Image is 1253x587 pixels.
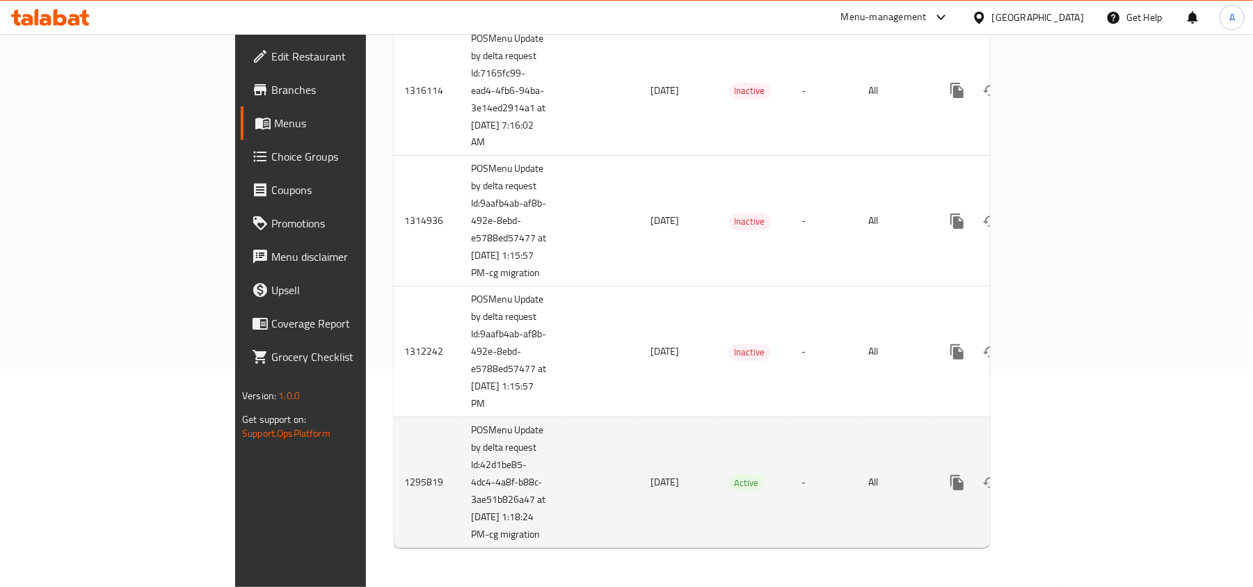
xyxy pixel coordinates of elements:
[1229,10,1235,25] span: A
[461,25,565,156] td: POSMenu Update by delta request Id:7165fc99-ead4-4fb6-94ba-3e14ed2914a1 at [DATE] 7:16:02 AM
[941,466,974,499] button: more
[651,211,680,230] span: [DATE]
[729,344,771,360] span: Inactive
[461,417,565,548] td: POSMenu Update by delta request Id:42d1be85-4dc4-4a8f-b88c-3ae51b826a47 at [DATE] 1:18:24 PM-cg m...
[992,10,1084,25] div: [GEOGRAPHIC_DATA]
[729,475,765,491] span: Active
[791,417,858,548] td: -
[791,156,858,287] td: -
[271,315,433,332] span: Coverage Report
[241,140,445,173] a: Choice Groups
[241,106,445,140] a: Menus
[241,40,445,73] a: Edit Restaurant
[278,387,300,405] span: 1.0.0
[651,473,680,491] span: [DATE]
[274,115,433,131] span: Menus
[791,287,858,417] td: -
[729,83,771,99] span: Inactive
[242,424,330,442] a: Support.OpsPlatform
[241,207,445,240] a: Promotions
[858,25,929,156] td: All
[271,81,433,98] span: Branches
[858,156,929,287] td: All
[974,335,1007,369] button: Change Status
[841,9,927,26] div: Menu-management
[242,410,306,428] span: Get support on:
[241,240,445,273] a: Menu disclaimer
[271,348,433,365] span: Grocery Checklist
[271,215,433,232] span: Promotions
[858,287,929,417] td: All
[791,25,858,156] td: -
[974,466,1007,499] button: Change Status
[271,48,433,65] span: Edit Restaurant
[271,282,433,298] span: Upsell
[941,204,974,238] button: more
[729,214,771,230] span: Inactive
[241,273,445,307] a: Upsell
[271,248,433,265] span: Menu disclaimer
[241,307,445,340] a: Coverage Report
[941,335,974,369] button: more
[858,417,929,548] td: All
[241,340,445,373] a: Grocery Checklist
[941,74,974,107] button: more
[271,182,433,198] span: Coupons
[461,156,565,287] td: POSMenu Update by delta request Id:9aafb4ab-af8b-492e-8ebd-e5788ed57477 at [DATE] 1:15:57 PM-cg m...
[271,148,433,165] span: Choice Groups
[651,342,680,360] span: [DATE]
[729,474,765,491] div: Active
[241,73,445,106] a: Branches
[461,287,565,417] td: POSMenu Update by delta request Id:9aafb4ab-af8b-492e-8ebd-e5788ed57477 at [DATE] 1:15:57 PM
[651,81,680,99] span: [DATE]
[242,387,276,405] span: Version:
[974,74,1007,107] button: Change Status
[241,173,445,207] a: Coupons
[974,204,1007,238] button: Change Status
